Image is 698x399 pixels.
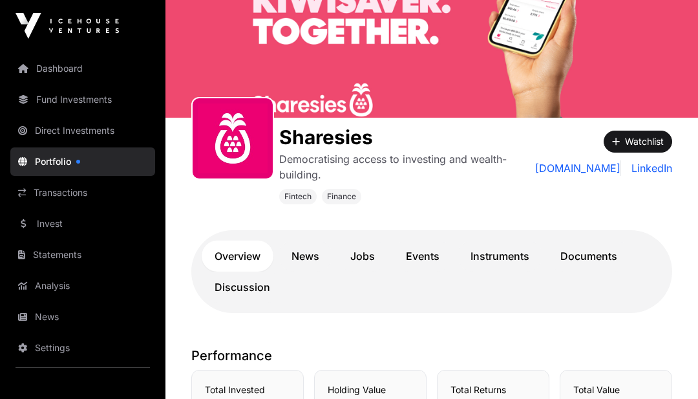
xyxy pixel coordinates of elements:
a: News [10,303,155,331]
h3: Total Invested [205,383,290,396]
a: Jobs [337,241,388,272]
img: sharesies_logo.jpeg [198,103,268,173]
a: LinkedIn [626,160,672,176]
nav: Tabs [202,241,662,303]
h1: Sharesies [279,125,535,149]
h3: Holding Value [328,383,413,396]
span: Finance [327,191,356,202]
a: Discussion [202,272,283,303]
img: Icehouse Ventures Logo [16,13,119,39]
a: Documents [547,241,630,272]
a: Settings [10,334,155,362]
p: Democratising access to investing and wealth-building. [279,151,535,182]
p: Performance [191,347,672,365]
a: Events [393,241,452,272]
a: Direct Investments [10,116,155,145]
h3: Total Value [573,383,659,396]
iframe: Chat Widget [633,337,698,399]
a: Statements [10,241,155,269]
a: Fund Investments [10,85,155,114]
a: Portfolio [10,147,155,176]
a: Overview [202,241,273,272]
a: Invest [10,210,155,238]
a: Transactions [10,178,155,207]
a: [DOMAIN_NAME] [535,160,621,176]
a: Instruments [458,241,542,272]
h3: Total Returns [450,383,536,396]
a: News [279,241,332,272]
button: Watchlist [604,131,672,153]
a: Analysis [10,272,155,300]
a: Dashboard [10,54,155,83]
span: Fintech [284,191,312,202]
